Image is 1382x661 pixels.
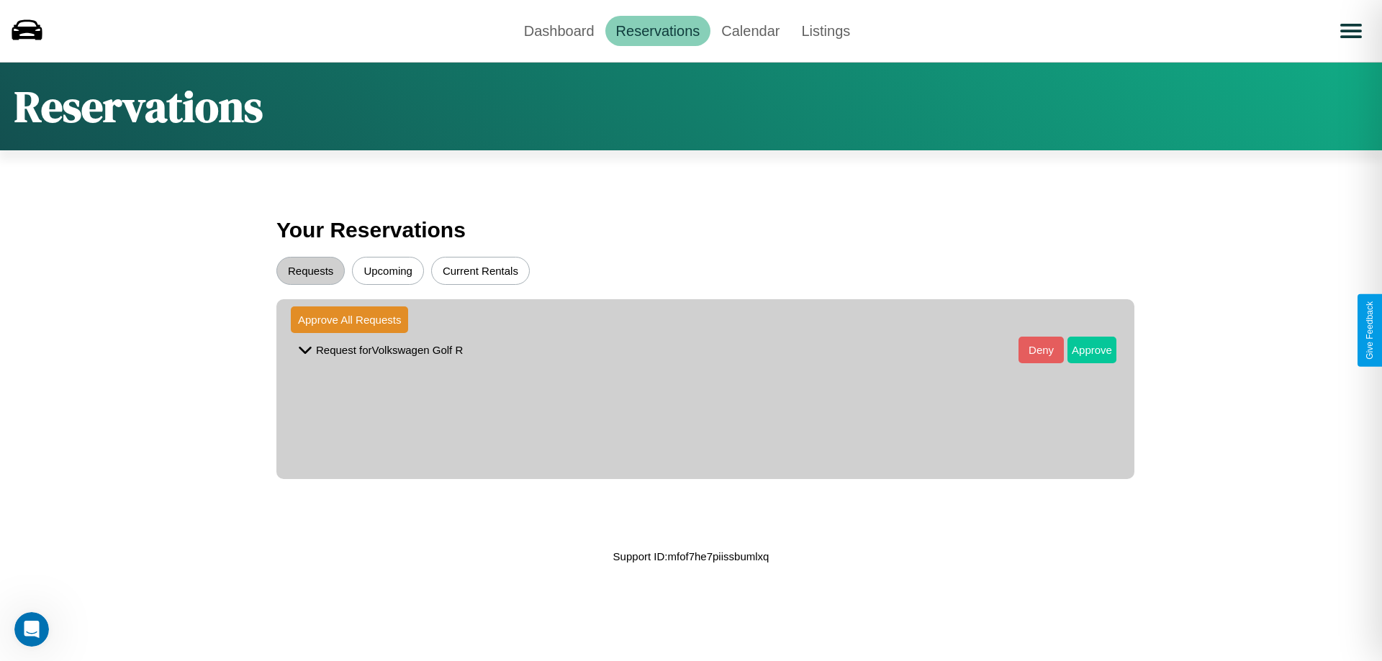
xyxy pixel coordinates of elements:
a: Listings [790,16,861,46]
button: Approve [1067,337,1116,363]
iframe: Intercom live chat [14,612,49,647]
button: Requests [276,257,345,285]
p: Support ID: mfof7he7piissbumlxq [613,547,769,566]
a: Dashboard [513,16,605,46]
p: Request for Volkswagen Golf R [316,340,463,360]
h1: Reservations [14,77,263,136]
button: Deny [1019,337,1064,363]
button: Open menu [1331,11,1371,51]
button: Current Rentals [431,257,530,285]
button: Approve All Requests [291,306,408,333]
a: Reservations [605,16,711,46]
button: Upcoming [352,257,424,285]
div: Give Feedback [1365,301,1375,360]
a: Calendar [710,16,790,46]
h3: Your Reservations [276,211,1106,250]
